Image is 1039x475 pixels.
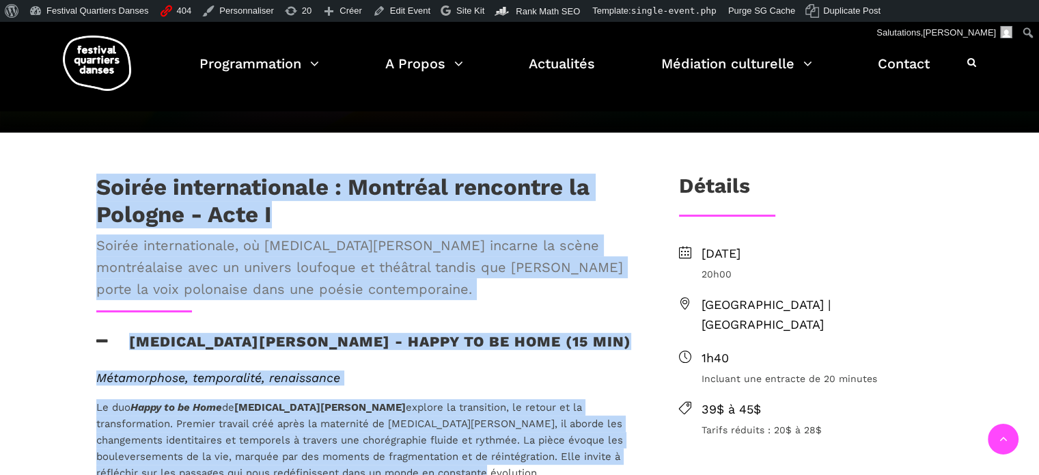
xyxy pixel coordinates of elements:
span: de [222,401,234,413]
span: Soirée internationale, où [MEDICAL_DATA][PERSON_NAME] incarne la scène montréalaise avec un unive... [96,234,635,300]
span: Rank Math SEO [516,6,580,16]
a: Salutations, [872,22,1018,44]
span: 1h40 [702,349,943,368]
span: [PERSON_NAME] [923,27,996,38]
h3: [MEDICAL_DATA][PERSON_NAME] - Happy to be home (15 min) [96,333,631,367]
span: [DATE] [702,244,943,264]
a: Contact [878,52,930,92]
span: Métamorphose, temporalité, renaissance [96,370,340,385]
span: 39$ à 45$ [702,400,943,420]
span: Incluant une entracte de 20 minutes [702,371,943,386]
span: Tarifs réduits : 20$ à 28$ [702,422,943,437]
a: A Propos [385,52,463,92]
a: Médiation culturelle [661,52,812,92]
a: Actualités [529,52,595,92]
a: Programmation [199,52,319,92]
span: single-event.php [631,5,717,16]
span: Site Kit [456,5,484,16]
b: [MEDICAL_DATA][PERSON_NAME] [234,401,406,413]
i: Happy to be Home [130,401,222,413]
span: [GEOGRAPHIC_DATA] | [GEOGRAPHIC_DATA] [702,295,943,335]
h1: Soirée internationale : Montréal rencontre la Pologne - Acte I [96,174,635,228]
img: logo-fqd-med [63,36,131,91]
h3: Détails [679,174,750,208]
span: Le duo [96,401,130,413]
span: 20h00 [702,267,943,282]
